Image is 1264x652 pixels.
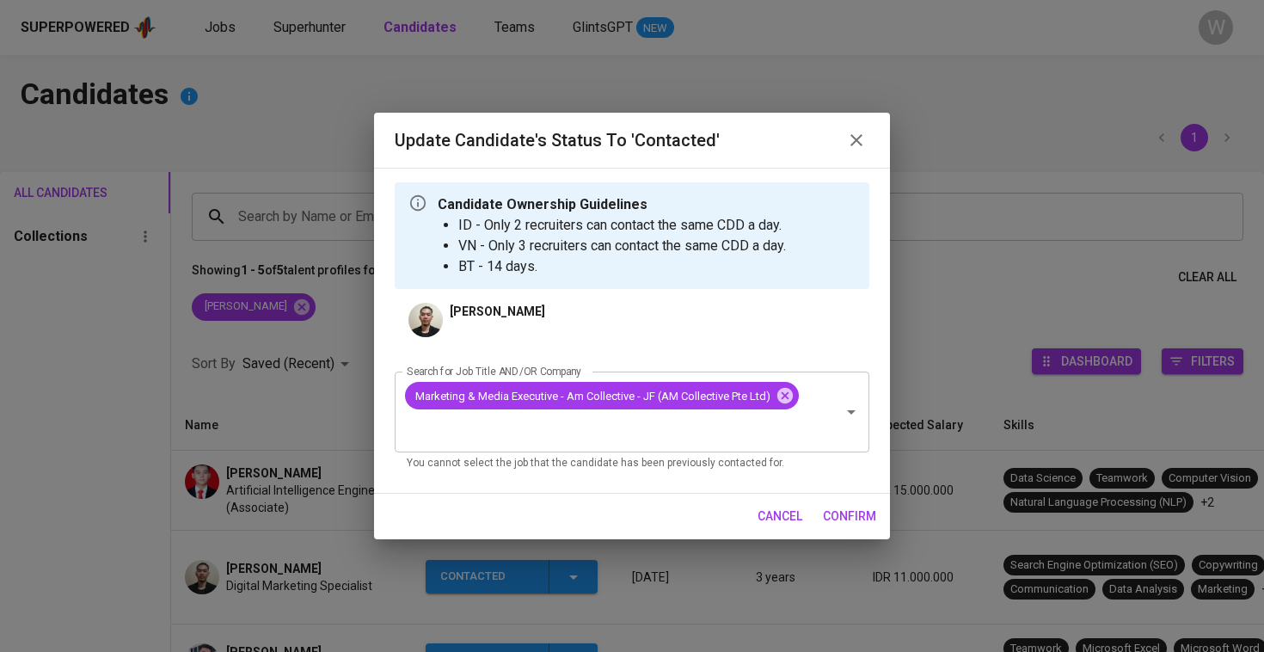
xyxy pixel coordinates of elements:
span: cancel [758,506,802,527]
p: [PERSON_NAME] [450,303,545,320]
li: BT - 14 days. [458,256,786,277]
button: Open [839,400,863,424]
li: ID - Only 2 recruiters can contact the same CDD a day. [458,215,786,236]
div: Marketing & Media Executive - Am Collective - JF (AM Collective Pte Ltd) [405,382,799,409]
span: Marketing & Media Executive - Am Collective - JF (AM Collective Pte Ltd) [405,388,781,404]
p: You cannot select the job that the candidate has been previously contacted for. [407,455,857,472]
li: VN - Only 3 recruiters can contact the same CDD a day. [458,236,786,256]
button: cancel [751,501,809,532]
img: 21c61cd32452fa4f46954fd3e555805a.jpeg [408,303,443,337]
h6: Update Candidate's Status to 'Contacted' [395,126,720,154]
button: confirm [816,501,883,532]
span: confirm [823,506,876,527]
p: Candidate Ownership Guidelines [438,194,786,215]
